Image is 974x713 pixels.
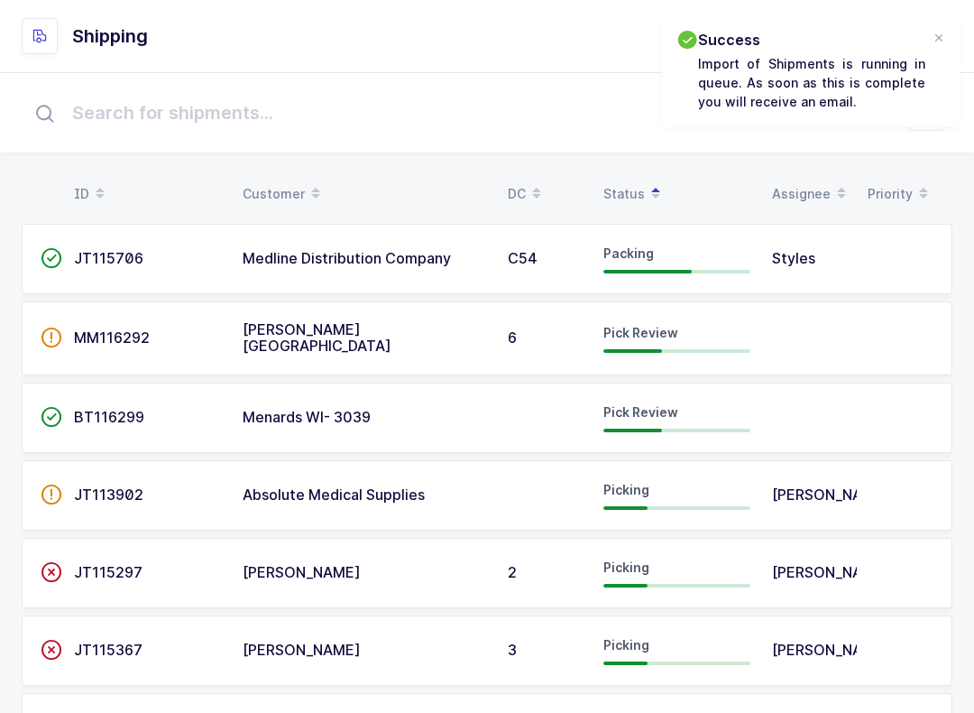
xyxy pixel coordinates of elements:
[74,486,143,504] span: JT113902
[41,641,62,659] span: 
[243,249,451,267] span: Medline Distribution Company
[41,249,62,267] span: 
[772,486,890,504] span: [PERSON_NAME]
[41,329,62,347] span: 
[603,560,649,575] span: Picking
[243,179,486,209] div: Customer
[603,404,678,420] span: Pick Review
[603,179,750,209] div: Status
[508,641,517,659] span: 3
[868,179,934,209] div: Priority
[243,641,361,659] span: [PERSON_NAME]
[41,563,62,581] span: 
[508,563,517,581] span: 2
[772,249,815,267] span: Styles
[243,408,371,426] span: Menards WI- 3039
[74,641,142,659] span: JT115367
[74,179,221,209] div: ID
[74,329,150,347] span: MM116292
[41,408,62,426] span: 
[603,245,654,261] span: Packing
[74,249,143,267] span: JT115706
[603,325,678,340] span: Pick Review
[772,179,846,209] div: Assignee
[74,408,144,426] span: BT116299
[243,563,361,581] span: [PERSON_NAME]
[772,641,890,659] span: [PERSON_NAME]
[41,486,62,504] span: 
[772,563,890,581] span: [PERSON_NAME]
[508,179,582,209] div: DC
[603,482,649,497] span: Picking
[243,320,391,355] span: [PERSON_NAME] [GEOGRAPHIC_DATA]
[72,22,148,51] h1: Shipping
[698,29,925,51] h2: Success
[243,486,425,504] span: Absolute Medical Supplies
[508,249,538,267] span: C54
[698,54,925,111] p: Import of Shipments is running in queue. As soon as this is complete you will receive an email.
[603,637,649,653] span: Picking
[74,563,142,581] span: JT115297
[22,84,952,142] input: Search for shipments...
[508,329,517,347] span: 6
